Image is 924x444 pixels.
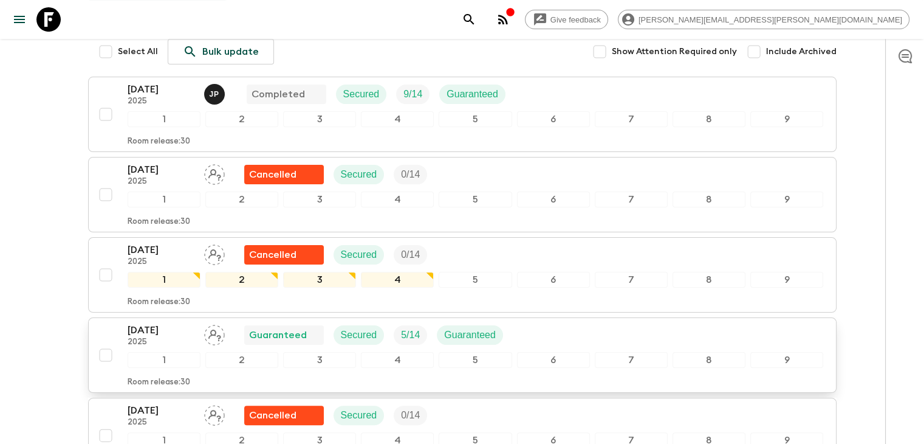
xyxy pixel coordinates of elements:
span: Select All [118,46,158,58]
div: 7 [595,272,668,288]
p: Cancelled [249,248,296,262]
a: Give feedback [525,10,608,29]
div: 4 [361,192,434,207]
div: Trip Fill [394,245,427,265]
div: Secured [334,325,385,345]
p: Cancelled [249,408,296,423]
div: 4 [361,111,434,127]
p: Secured [341,167,377,182]
p: 5 / 14 [401,328,420,342]
p: Secured [341,248,377,262]
p: [DATE] [128,243,194,257]
div: Secured [336,85,387,104]
div: 8 [672,111,745,127]
button: search adventures [457,7,481,32]
div: Secured [334,165,385,184]
div: 4 [361,272,434,288]
span: Julio Posadas [204,88,227,97]
p: Completed [252,87,305,102]
div: 9 [750,352,823,368]
p: Cancelled [249,167,296,182]
p: Guaranteed [249,328,307,342]
p: Guaranteed [447,87,498,102]
div: Trip Fill [394,325,427,345]
p: 0 / 14 [401,248,420,262]
div: 5 [439,352,512,368]
span: Assign pack leader [204,168,225,178]
span: Give feedback [544,15,607,24]
span: Include Archived [766,46,837,58]
p: 2025 [128,97,194,106]
p: Room release: 30 [128,137,190,147]
div: Flash Pack cancellation [244,245,324,265]
span: Assign pack leader [204,328,225,338]
div: 7 [595,352,668,368]
div: 7 [595,111,668,127]
a: Bulk update [168,39,274,64]
div: 7 [595,192,668,207]
div: 5 [439,272,512,288]
div: 6 [517,352,590,368]
div: 9 [750,192,823,207]
button: [DATE]2025Julio PosadasCompletedSecuredTrip FillGuaranteed123456789Room release:30 [88,77,837,152]
div: 6 [517,111,590,127]
p: Room release: 30 [128,217,190,227]
p: Secured [341,408,377,423]
span: Assign pack leader [204,248,225,258]
p: Secured [341,328,377,342]
p: [DATE] [128,323,194,338]
button: [DATE]2025Assign pack leaderFlash Pack cancellationSecuredTrip Fill123456789Room release:30 [88,237,837,313]
div: 2 [205,192,278,207]
p: Room release: 30 [128,297,190,307]
div: 2 [205,272,278,288]
p: [DATE] [128,403,194,418]
p: 2025 [128,338,194,347]
div: 9 [750,272,823,288]
div: 5 [439,111,512,127]
p: Secured [343,87,380,102]
div: 3 [283,192,356,207]
div: Flash Pack cancellation [244,165,324,184]
div: 6 [517,272,590,288]
div: 2 [205,352,278,368]
p: Guaranteed [444,328,496,342]
div: Trip Fill [396,85,429,104]
div: 1 [128,352,200,368]
div: Trip Fill [394,406,427,425]
div: 2 [205,111,278,127]
p: 0 / 14 [401,167,420,182]
div: Flash Pack cancellation [244,406,324,425]
div: 5 [439,192,512,207]
span: Show Attention Required only [612,46,737,58]
div: 8 [672,352,745,368]
div: [PERSON_NAME][EMAIL_ADDRESS][PERSON_NAME][DOMAIN_NAME] [618,10,909,29]
button: [DATE]2025Assign pack leaderGuaranteedSecuredTrip FillGuaranteed123456789Room release:30 [88,317,837,393]
p: 0 / 14 [401,408,420,423]
button: menu [7,7,32,32]
p: [DATE] [128,162,194,177]
div: 4 [361,352,434,368]
div: 8 [672,272,745,288]
p: 2025 [128,418,194,428]
div: Secured [334,245,385,265]
p: Room release: 30 [128,378,190,387]
p: [DATE] [128,82,194,97]
div: 3 [283,272,356,288]
button: [DATE]2025Assign pack leaderFlash Pack cancellationSecuredTrip Fill123456789Room release:30 [88,157,837,232]
div: 1 [128,192,200,207]
div: 3 [283,111,356,127]
p: 9 / 14 [403,87,422,102]
div: Secured [334,406,385,425]
p: 2025 [128,177,194,187]
div: 6 [517,192,590,207]
div: 1 [128,111,200,127]
span: [PERSON_NAME][EMAIL_ADDRESS][PERSON_NAME][DOMAIN_NAME] [632,15,909,24]
div: 1 [128,272,200,288]
div: 3 [283,352,356,368]
div: 8 [672,192,745,207]
div: Trip Fill [394,165,427,184]
div: 9 [750,111,823,127]
span: Assign pack leader [204,409,225,418]
p: 2025 [128,257,194,267]
p: Bulk update [202,44,259,59]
